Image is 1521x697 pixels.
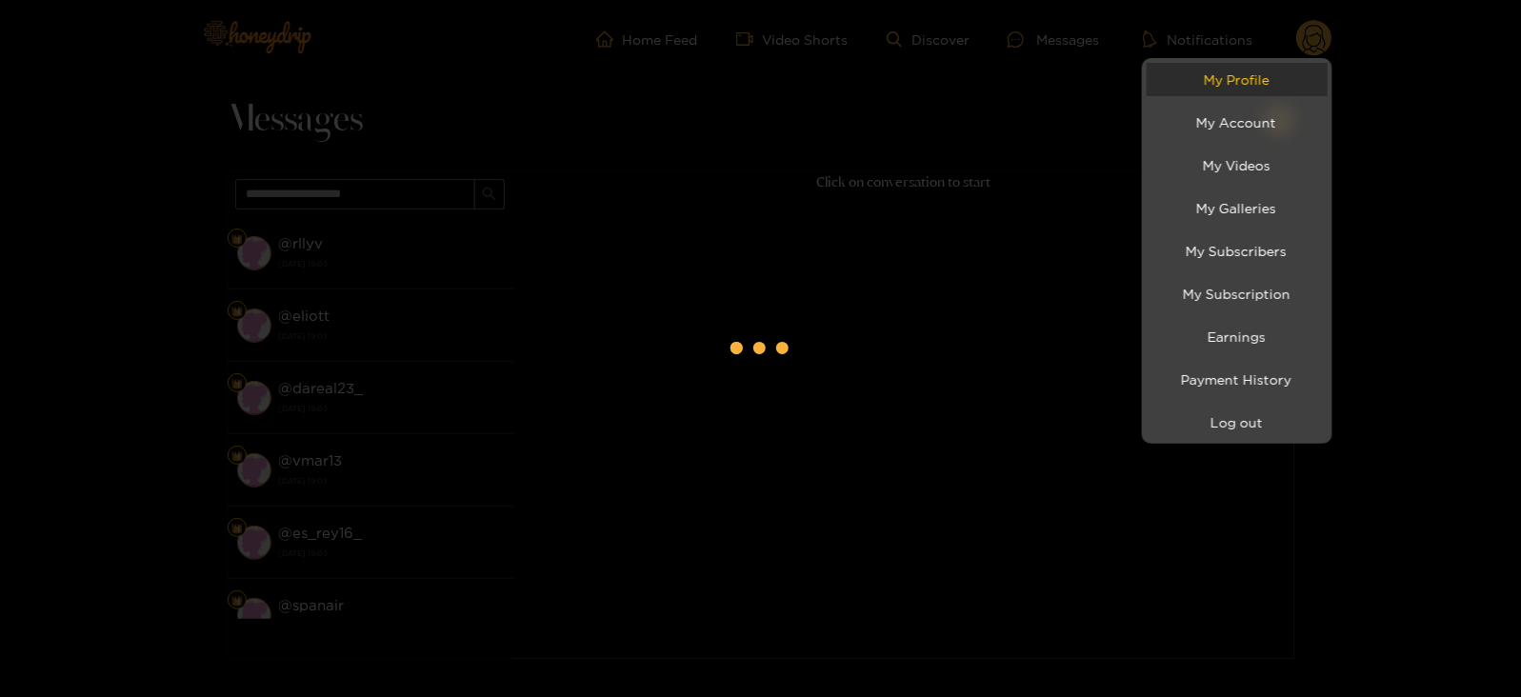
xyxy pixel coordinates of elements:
[1147,234,1328,268] a: My Subscribers
[1147,191,1328,225] a: My Galleries
[1147,149,1328,182] a: My Videos
[1147,406,1328,439] button: Log out
[1147,63,1328,96] a: My Profile
[1147,363,1328,396] a: Payment History
[1147,106,1328,139] a: My Account
[1147,277,1328,310] a: My Subscription
[1147,320,1328,353] a: Earnings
